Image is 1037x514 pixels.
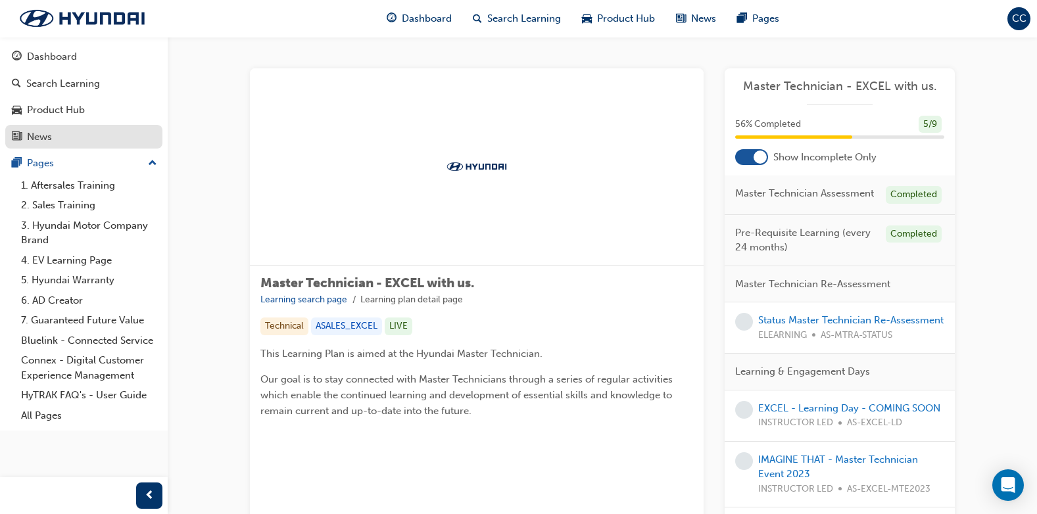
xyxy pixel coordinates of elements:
a: Dashboard [5,45,162,69]
span: search-icon [12,78,21,90]
a: news-iconNews [665,5,727,32]
button: DashboardSearch LearningProduct HubNews [5,42,162,151]
span: 56 % Completed [735,117,801,132]
div: Completed [886,186,942,204]
a: IMAGINE THAT - Master Technician Event 2023 [758,454,918,480]
span: learningRecordVerb_NONE-icon [735,313,753,331]
span: up-icon [148,155,157,172]
a: HyTRAK FAQ's - User Guide [16,385,162,406]
span: news-icon [676,11,686,27]
a: All Pages [16,406,162,426]
a: 7. Guaranteed Future Value [16,310,162,331]
span: INSTRUCTOR LED [758,415,833,431]
a: Master Technician - EXCEL with us. [735,79,944,94]
div: News [27,129,52,145]
span: news-icon [12,131,22,143]
a: guage-iconDashboard [376,5,462,32]
a: pages-iconPages [727,5,790,32]
a: Product Hub [5,98,162,122]
div: Search Learning [26,76,100,91]
span: search-icon [473,11,482,27]
div: ASALES_EXCEL [311,317,382,335]
span: guage-icon [387,11,397,27]
button: Pages [5,151,162,175]
a: search-iconSearch Learning [462,5,571,32]
a: Connex - Digital Customer Experience Management [16,350,162,385]
span: Search Learning [487,11,561,26]
button: CC [1007,7,1030,30]
span: AS-EXCEL-LD [847,415,902,431]
span: Dashboard [402,11,452,26]
span: Our goal is to stay connected with Master Technicians through a series of regular activities whic... [260,373,675,417]
span: ELEARNING [758,328,807,343]
span: News [691,11,716,26]
span: Pre-Requisite Learning (every 24 months) [735,225,875,255]
div: 5 / 9 [919,116,942,133]
a: EXCEL - Learning Day - COMING SOON [758,402,940,414]
a: 6. AD Creator [16,291,162,311]
a: News [5,125,162,149]
a: Learning search page [260,294,347,305]
a: Bluelink - Connected Service [16,331,162,351]
span: This Learning Plan is aimed at the Hyundai Master Technician. [260,348,543,360]
span: Product Hub [597,11,655,26]
a: 5. Hyundai Warranty [16,270,162,291]
span: pages-icon [737,11,747,27]
a: car-iconProduct Hub [571,5,665,32]
span: car-icon [582,11,592,27]
div: Dashboard [27,49,77,64]
a: 3. Hyundai Motor Company Brand [16,216,162,250]
span: Master Technician Re-Assessment [735,277,890,292]
span: CC [1012,11,1026,26]
span: Learning & Engagement Days [735,364,870,379]
a: Status Master Technician Re-Assessment [758,314,944,326]
span: Show Incomplete Only [773,150,877,165]
span: guage-icon [12,51,22,63]
span: learningRecordVerb_NONE-icon [735,452,753,470]
img: Trak [7,5,158,32]
a: Search Learning [5,72,162,96]
div: LIVE [385,317,412,335]
span: AS-MTRA-STATUS [821,328,892,343]
a: 1. Aftersales Training [16,175,162,196]
div: Completed [886,225,942,243]
img: Trak [441,160,513,173]
a: 4. EV Learning Page [16,250,162,271]
div: Pages [27,156,54,171]
span: learningRecordVerb_NONE-icon [735,401,753,419]
div: Technical [260,317,308,335]
span: car-icon [12,105,22,116]
span: AS-EXCEL-MTE2023 [847,482,930,497]
span: Pages [752,11,779,26]
div: Product Hub [27,103,85,118]
span: pages-icon [12,158,22,170]
li: Learning plan detail page [360,292,463,308]
a: 2. Sales Training [16,195,162,216]
span: Master Technician Assessment [735,186,874,201]
span: Master Technician - EXCEL with us. [260,275,474,291]
div: Open Intercom Messenger [992,469,1024,501]
span: INSTRUCTOR LED [758,482,833,497]
span: prev-icon [145,488,155,504]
